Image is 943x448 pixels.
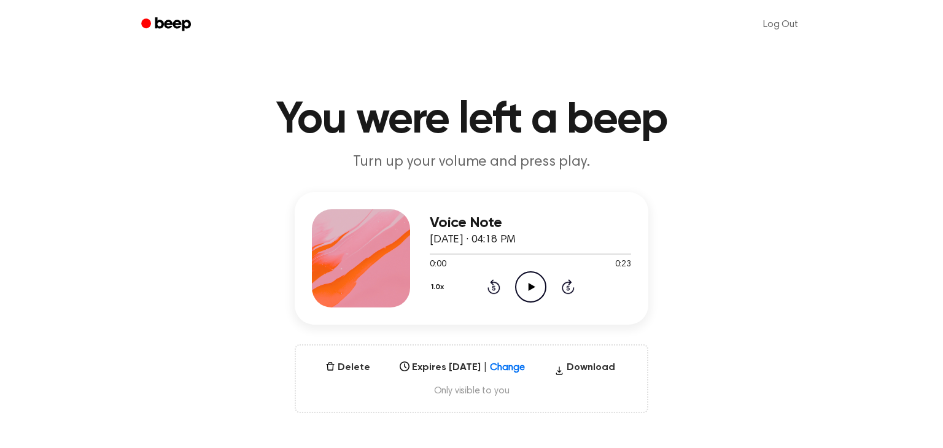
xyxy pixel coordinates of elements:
a: Log Out [751,10,810,39]
p: Turn up your volume and press play. [236,152,707,172]
span: [DATE] · 04:18 PM [430,234,516,245]
button: Download [549,360,620,380]
h3: Voice Note [430,215,631,231]
button: 1.0x [430,277,449,298]
h1: You were left a beep [157,98,786,142]
span: 0:23 [615,258,631,271]
button: Delete [320,360,375,375]
span: Only visible to you [311,385,632,397]
a: Beep [133,13,202,37]
span: 0:00 [430,258,446,271]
